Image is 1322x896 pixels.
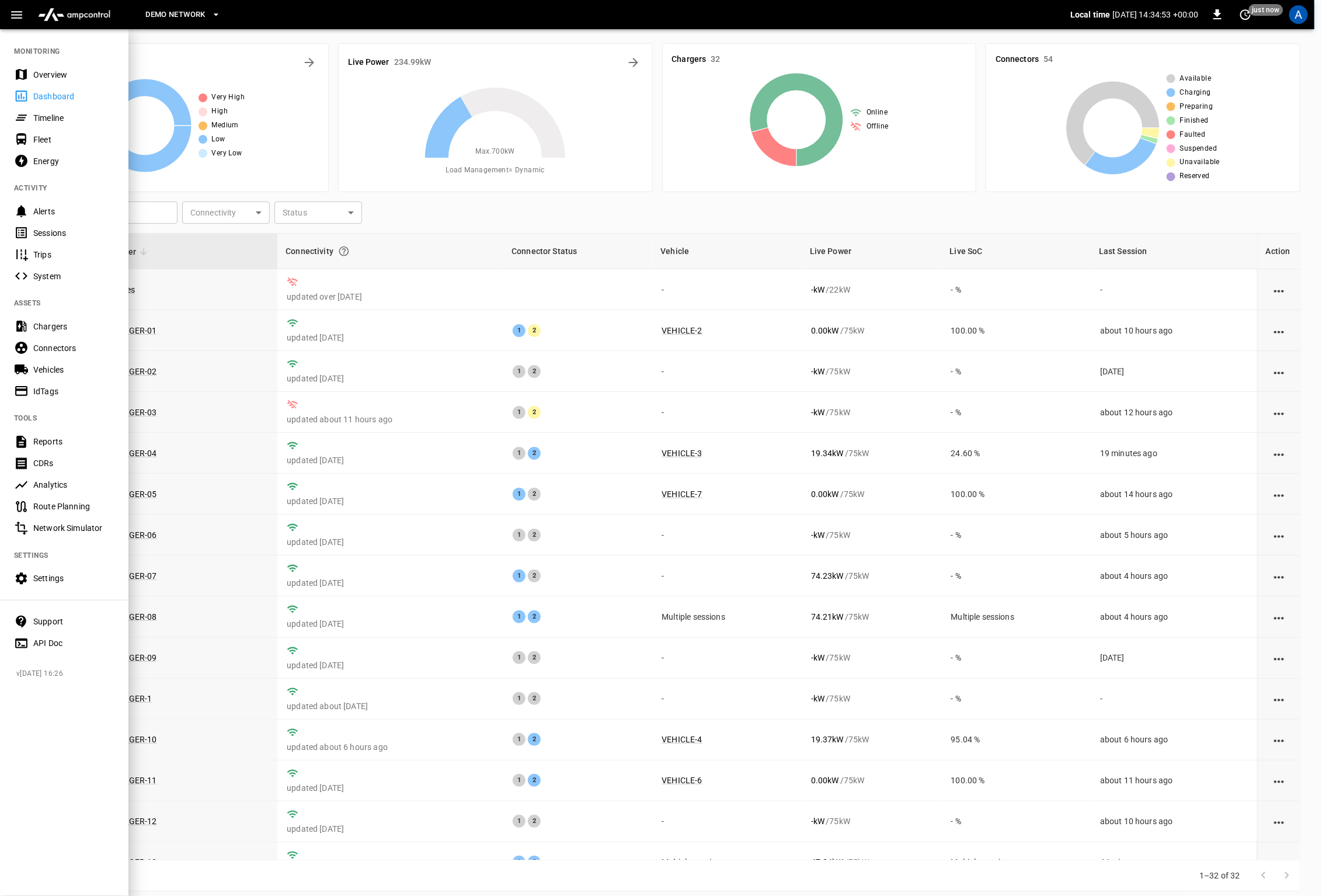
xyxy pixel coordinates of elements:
div: Energy [33,155,114,167]
div: Dashboard [33,91,114,102]
div: profile-icon [1289,5,1308,24]
div: Sessions [33,227,114,239]
span: DEMO NETWORK [145,8,205,22]
div: System [33,270,114,282]
div: Alerts [33,206,114,217]
p: [DATE] 14:34:53 +00:00 [1113,9,1199,20]
div: Connectors [33,342,114,354]
div: Reports [33,436,114,447]
img: ampcontrol.io logo [33,4,115,26]
div: Analytics [33,479,114,491]
div: Route Planning [33,501,114,512]
div: Overview [33,69,114,81]
div: API Doc [33,637,114,649]
div: Network Simulator [33,522,114,534]
div: Timeline [33,112,114,124]
div: IdTags [33,386,114,397]
div: Support [33,616,114,627]
div: Chargers [33,321,114,332]
div: CDRs [33,457,114,469]
div: Settings [33,572,114,584]
span: just now [1249,4,1283,16]
button: set refresh interval [1236,5,1255,24]
div: Fleet [33,134,114,145]
p: Local time [1070,9,1111,20]
span: v [DATE] 16:26 [16,668,119,680]
div: Trips [33,249,114,261]
div: Vehicles [33,364,114,376]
